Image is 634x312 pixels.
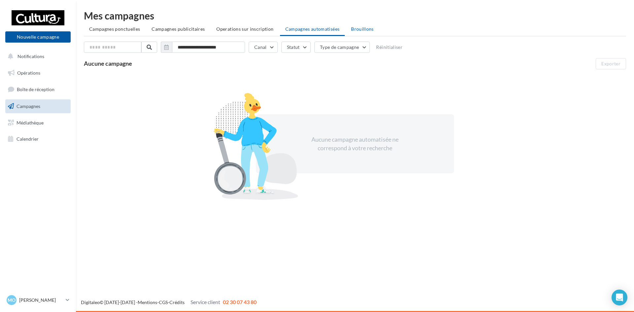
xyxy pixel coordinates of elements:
[152,26,205,32] span: Campagnes publicitaires
[81,299,257,305] span: © [DATE]-[DATE] - - -
[216,26,273,32] span: Operations sur inscription
[84,11,626,20] div: Mes campagnes
[81,299,100,305] a: Digitaleo
[5,31,71,43] button: Nouvelle campagne
[298,135,412,152] div: Aucune campagne automatisée ne correspond à votre recherche
[169,299,185,305] a: Crédits
[17,70,40,76] span: Opérations
[373,43,405,51] button: Réinitialiser
[4,132,72,146] a: Calendrier
[138,299,157,305] a: Mentions
[159,299,168,305] a: CGS
[612,290,627,305] div: Open Intercom Messenger
[84,60,132,67] span: Aucune campagne
[249,42,278,53] button: Canal
[596,58,626,69] button: Exporter
[18,53,44,59] span: Notifications
[351,26,374,32] span: Brouillons
[191,299,220,305] span: Service client
[19,297,63,303] p: [PERSON_NAME]
[4,50,69,63] button: Notifications
[17,136,39,142] span: Calendrier
[17,120,44,125] span: Médiathèque
[89,26,140,32] span: Campagnes ponctuelles
[223,299,257,305] span: 02 30 07 43 80
[281,42,311,53] button: Statut
[4,99,72,113] a: Campagnes
[17,103,40,109] span: Campagnes
[4,66,72,80] a: Opérations
[8,297,16,303] span: Mo
[4,116,72,130] a: Médiathèque
[5,294,71,306] a: Mo [PERSON_NAME]
[4,82,72,96] a: Boîte de réception
[314,42,370,53] button: Type de campagne
[17,87,54,92] span: Boîte de réception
